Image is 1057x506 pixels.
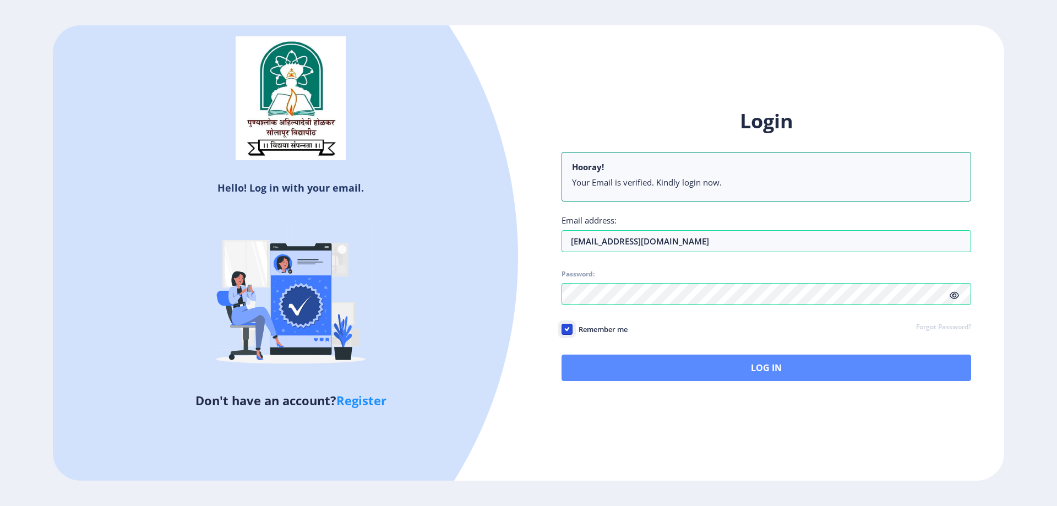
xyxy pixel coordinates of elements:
h5: Don't have an account? [61,391,520,409]
a: Forgot Password? [916,323,971,333]
a: Register [336,392,386,409]
h1: Login [562,108,971,134]
img: Verified-rafiki.svg [194,199,387,391]
input: Email address [562,230,971,252]
label: Email address: [562,215,617,226]
img: sulogo.png [236,36,346,161]
li: Your Email is verified. Kindly login now. [572,177,961,188]
button: Log In [562,355,971,381]
label: Password: [562,270,595,279]
b: Hooray! [572,161,604,172]
span: Remember me [573,323,628,336]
